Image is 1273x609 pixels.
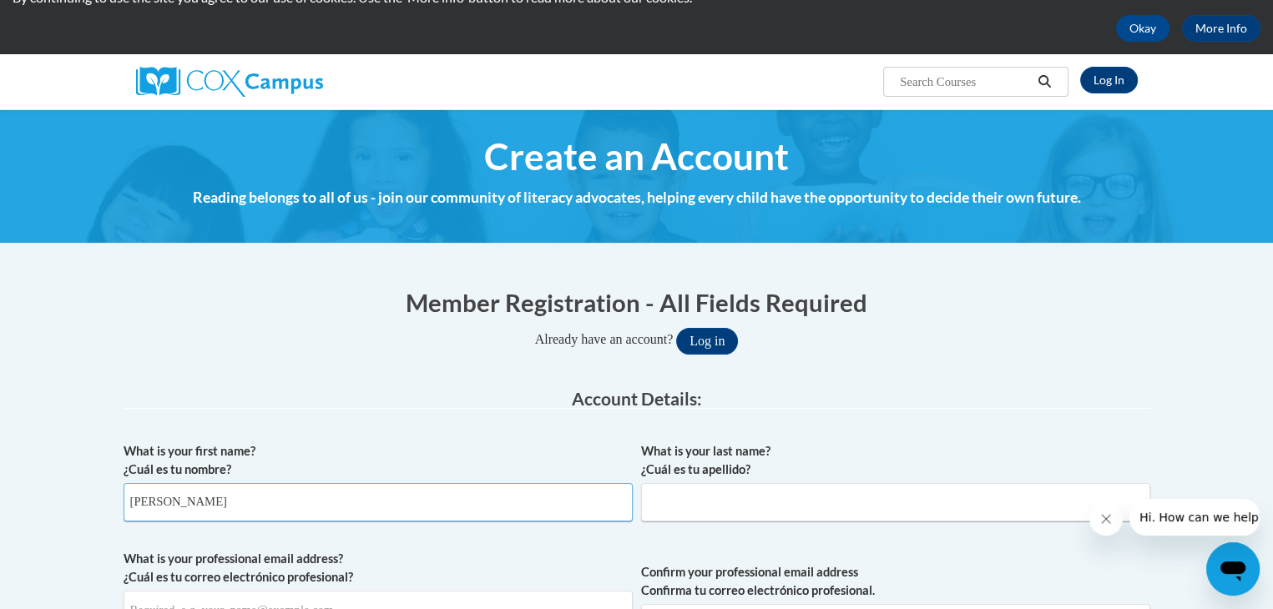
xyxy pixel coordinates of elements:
[124,285,1150,320] h1: Member Registration - All Fields Required
[1129,499,1260,536] iframe: Message from company
[535,332,674,346] span: Already have an account?
[1080,67,1138,93] a: Log In
[136,67,323,97] img: Cox Campus
[676,328,738,355] button: Log in
[124,442,633,479] label: What is your first name? ¿Cuál es tu nombre?
[1116,15,1169,42] button: Okay
[10,12,135,25] span: Hi. How can we help?
[641,563,1150,600] label: Confirm your professional email address Confirma tu correo electrónico profesional.
[484,134,789,179] span: Create an Account
[124,483,633,521] input: Metadata input
[641,483,1150,521] input: Metadata input
[1206,542,1260,596] iframe: Button to launch messaging window
[1182,15,1260,42] a: More Info
[898,72,1032,92] input: Search Courses
[572,388,702,409] span: Account Details:
[1089,502,1123,536] iframe: Close message
[124,550,633,586] label: What is your professional email address? ¿Cuál es tu correo electrónico profesional?
[1032,72,1057,92] button: Search
[641,442,1150,479] label: What is your last name? ¿Cuál es tu apellido?
[124,187,1150,209] h4: Reading belongs to all of us - join our community of literacy advocates, helping every child have...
